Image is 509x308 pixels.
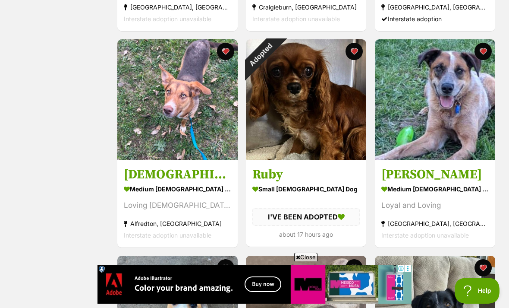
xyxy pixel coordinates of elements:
[117,39,238,160] img: Lady
[375,39,495,160] img: Woody
[124,166,231,183] h3: [DEMOGRAPHIC_DATA]
[252,166,360,183] h3: Ruby
[124,183,231,195] div: medium [DEMOGRAPHIC_DATA] Dog
[124,200,231,211] div: Loving [DEMOGRAPHIC_DATA]
[474,43,492,60] button: favourite
[252,183,360,195] div: small [DEMOGRAPHIC_DATA] Dog
[381,232,469,239] span: Interstate adoption unavailable
[217,259,234,276] button: favourite
[252,1,360,13] div: Craigieburn, [GEOGRAPHIC_DATA]
[124,15,211,22] span: Interstate adoption unavailable
[346,259,363,276] button: favourite
[124,232,211,239] span: Interstate adoption unavailable
[246,153,366,162] a: Adopted
[217,43,234,60] button: favourite
[381,183,489,195] div: medium [DEMOGRAPHIC_DATA] Dog
[381,1,489,13] div: [GEOGRAPHIC_DATA], [GEOGRAPHIC_DATA]
[235,28,288,81] div: Adopted
[455,278,500,304] iframe: Help Scout Beacon - Open
[252,229,360,240] div: about 17 hours ago
[97,265,412,304] iframe: Advertisement
[381,218,489,229] div: [GEOGRAPHIC_DATA], [GEOGRAPHIC_DATA]
[252,208,360,226] div: I'VE BEEN ADOPTED
[246,160,366,247] a: Ruby small [DEMOGRAPHIC_DATA] Dog I'VE BEEN ADOPTED about 17 hours ago favourite
[381,200,489,211] div: Loyal and Loving
[124,1,231,13] div: [GEOGRAPHIC_DATA], [GEOGRAPHIC_DATA]
[246,39,366,160] img: Ruby
[117,160,238,248] a: [DEMOGRAPHIC_DATA] medium [DEMOGRAPHIC_DATA] Dog Loving [DEMOGRAPHIC_DATA] Alfredton, [GEOGRAPHIC...
[124,218,231,229] div: Alfredton, [GEOGRAPHIC_DATA]
[346,43,363,60] button: favourite
[381,166,489,183] h3: [PERSON_NAME]
[294,253,317,261] span: Close
[381,13,489,25] div: Interstate adoption
[252,15,340,22] span: Interstate adoption unavailable
[375,160,495,248] a: [PERSON_NAME] medium [DEMOGRAPHIC_DATA] Dog Loyal and Loving [GEOGRAPHIC_DATA], [GEOGRAPHIC_DATA]...
[474,259,492,276] button: favourite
